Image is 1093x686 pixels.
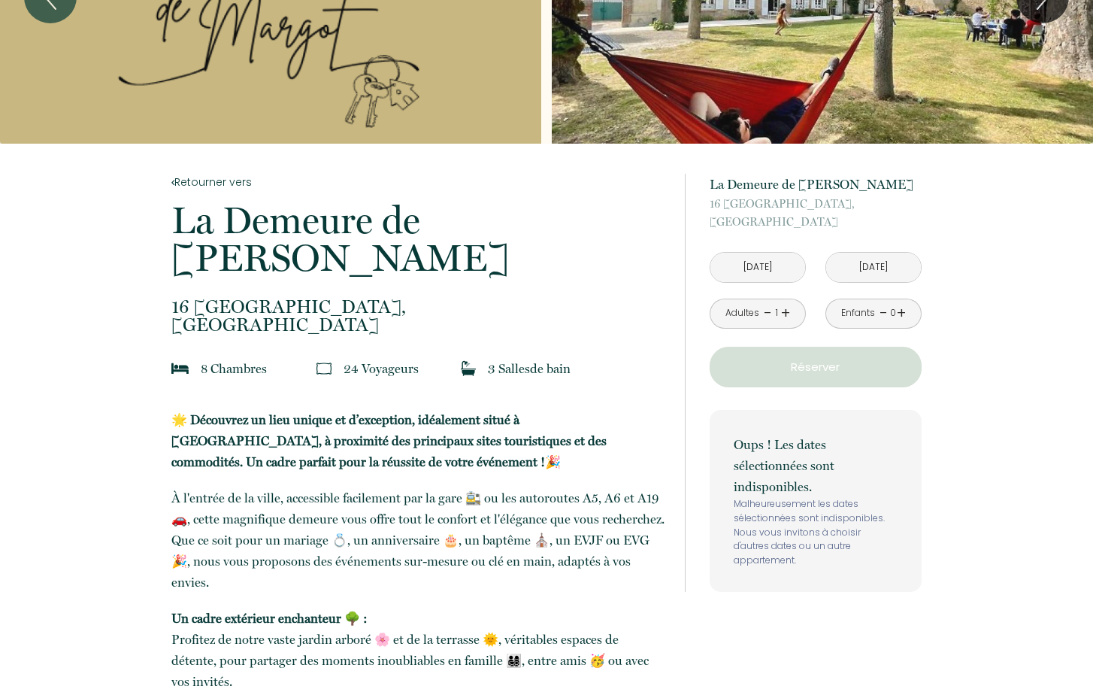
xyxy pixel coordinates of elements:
div: 0 [889,306,897,320]
a: - [880,302,888,325]
p: À l'entrée de la ville, accessible facilement par la gare 🚉 ou les autoroutes A5, A6 et A19 🚗, ce... [171,487,665,593]
strong: Un cadre extérieur enchanteur 🌳 : [171,611,368,626]
input: Arrivée [710,253,805,282]
div: Adultes [725,306,759,320]
p: 3 Salle de bain [488,358,571,379]
p: Malheureusement les dates sélectionnées sont indisponibles. Nous vous invitons à choisir d'autres... [734,497,898,568]
span: s [413,361,419,376]
button: Réserver [710,347,922,387]
p: 24 Voyageur [344,358,419,379]
strong: 🌟 Découvrez un lieu unique et d’exception, idéalement situé à [GEOGRAPHIC_DATA], à proximité des ... [171,412,607,469]
input: Départ [826,253,921,282]
p: [GEOGRAPHIC_DATA] [171,298,665,334]
a: + [897,302,906,325]
a: Retourner vers [171,174,665,190]
p: Réserver [715,358,916,376]
div: 1 [773,306,780,320]
div: Enfants [841,306,875,320]
p: Oups ! Les dates sélectionnées sont indisponibles. [734,434,898,497]
img: guests [316,361,332,376]
p: 8 Chambre [201,358,267,379]
span: s [525,361,530,376]
p: 🎉 [171,409,665,472]
span: s [262,361,267,376]
p: La Demeure de [PERSON_NAME] [710,174,922,195]
span: 16 [GEOGRAPHIC_DATA], [710,195,922,213]
a: - [764,302,772,325]
span: 16 [GEOGRAPHIC_DATA], [171,298,665,316]
p: La Demeure de [PERSON_NAME] [171,202,665,277]
a: + [781,302,790,325]
p: [GEOGRAPHIC_DATA] [710,195,922,231]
